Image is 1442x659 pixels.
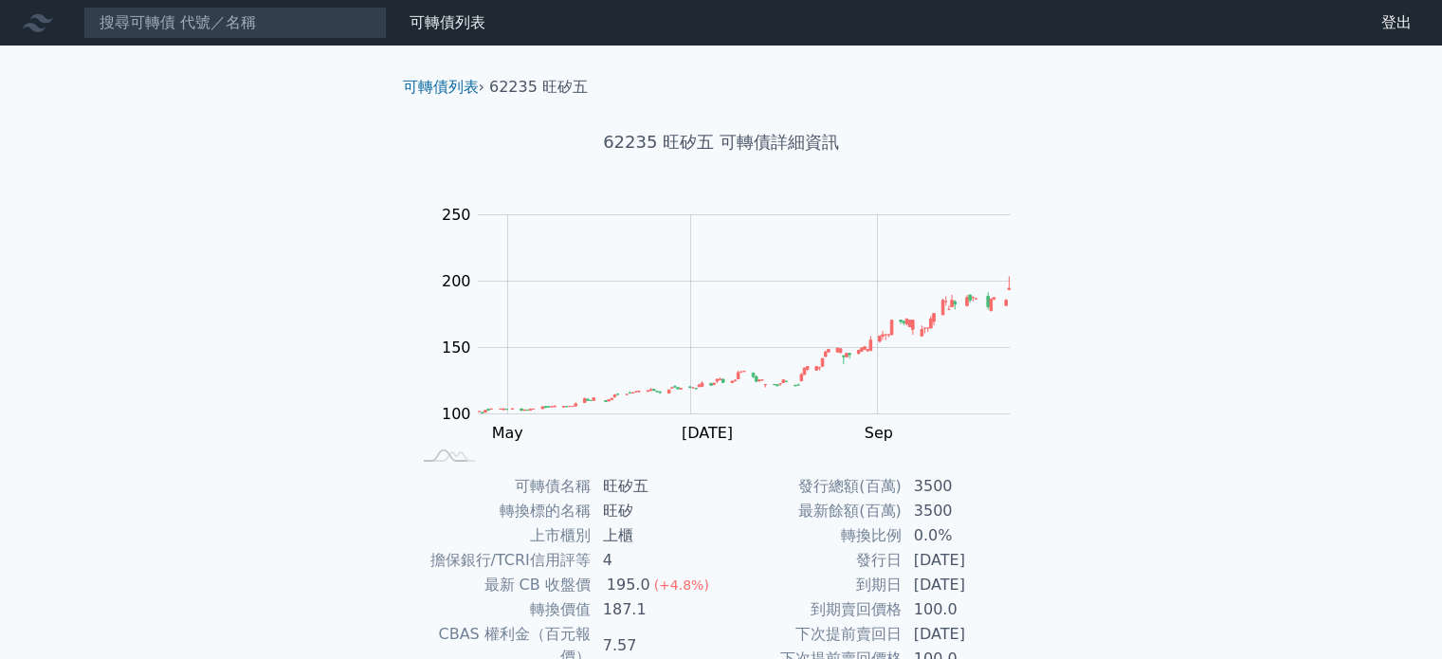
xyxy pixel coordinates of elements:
[903,523,1032,548] td: 0.0%
[411,523,592,548] td: 上市櫃別
[83,7,387,39] input: 搜尋可轉債 代號／名稱
[442,405,471,423] tspan: 100
[903,548,1032,573] td: [DATE]
[903,499,1032,523] td: 3500
[721,548,903,573] td: 發行日
[903,597,1032,622] td: 100.0
[592,499,721,523] td: 旺矽
[411,597,592,622] td: 轉換價值
[682,424,733,442] tspan: [DATE]
[592,474,721,499] td: 旺矽五
[721,474,903,499] td: 發行總額(百萬)
[492,424,523,442] tspan: May
[592,597,721,622] td: 187.1
[403,78,479,96] a: 可轉債列表
[721,523,903,548] td: 轉換比例
[410,13,485,31] a: 可轉債列表
[411,573,592,597] td: 最新 CB 收盤價
[903,474,1032,499] td: 3500
[403,76,484,99] li: ›
[592,548,721,573] td: 4
[411,499,592,523] td: 轉換標的名稱
[431,206,1038,481] g: Chart
[411,474,592,499] td: 可轉債名稱
[1366,8,1427,38] a: 登出
[903,573,1032,597] td: [DATE]
[721,622,903,647] td: 下次提前賣回日
[411,548,592,573] td: 擔保銀行/TCRI信用評等
[442,339,471,357] tspan: 150
[721,597,903,622] td: 到期賣回價格
[721,573,903,597] td: 到期日
[388,129,1055,156] h1: 62235 旺矽五 可轉債詳細資訊
[442,272,471,290] tspan: 200
[489,76,588,99] li: 62235 旺矽五
[654,577,709,593] span: (+4.8%)
[865,424,893,442] tspan: Sep
[592,523,721,548] td: 上櫃
[603,574,654,596] div: 195.0
[442,206,471,224] tspan: 250
[903,622,1032,647] td: [DATE]
[721,499,903,523] td: 最新餘額(百萬)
